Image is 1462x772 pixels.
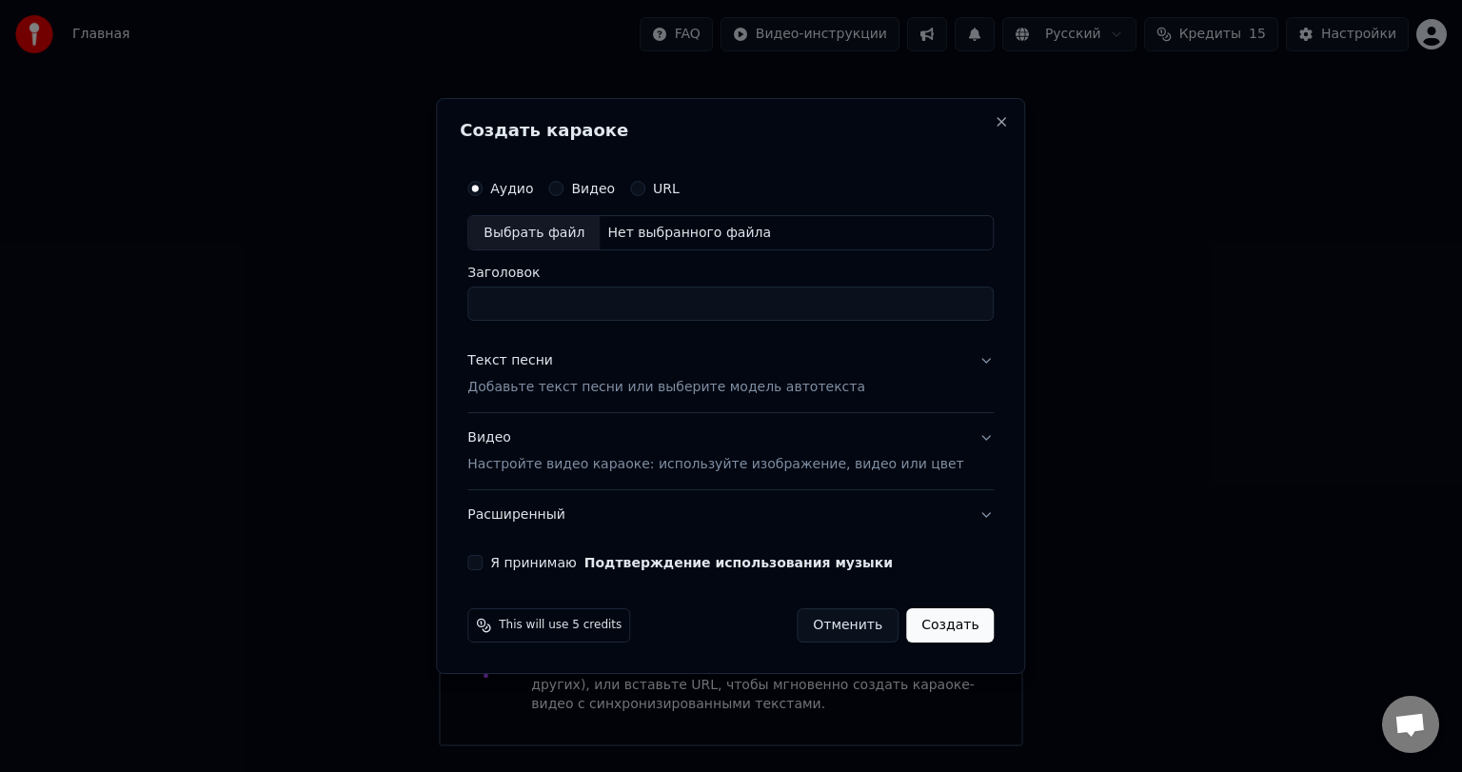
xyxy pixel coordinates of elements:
button: Текст песниДобавьте текст песни или выберите модель автотекста [467,337,994,413]
div: Нет выбранного файла [600,224,779,243]
button: Создать [906,608,994,643]
label: Видео [571,182,615,195]
p: Добавьте текст песни или выберите модель автотекста [467,379,865,398]
p: Настройте видео караоке: используйте изображение, видео или цвет [467,455,963,474]
button: Отменить [797,608,899,643]
label: Аудио [490,182,533,195]
button: ВидеоНастройте видео караоке: используйте изображение, видео или цвет [467,414,994,490]
div: Видео [467,429,963,475]
label: Я принимаю [490,556,893,569]
label: Заголовок [467,267,994,280]
div: Текст песни [467,352,553,371]
button: Расширенный [467,490,994,540]
span: This will use 5 credits [499,618,622,633]
button: Я принимаю [584,556,893,569]
h2: Создать караоке [460,122,1001,139]
label: URL [653,182,680,195]
div: Выбрать файл [468,216,600,250]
